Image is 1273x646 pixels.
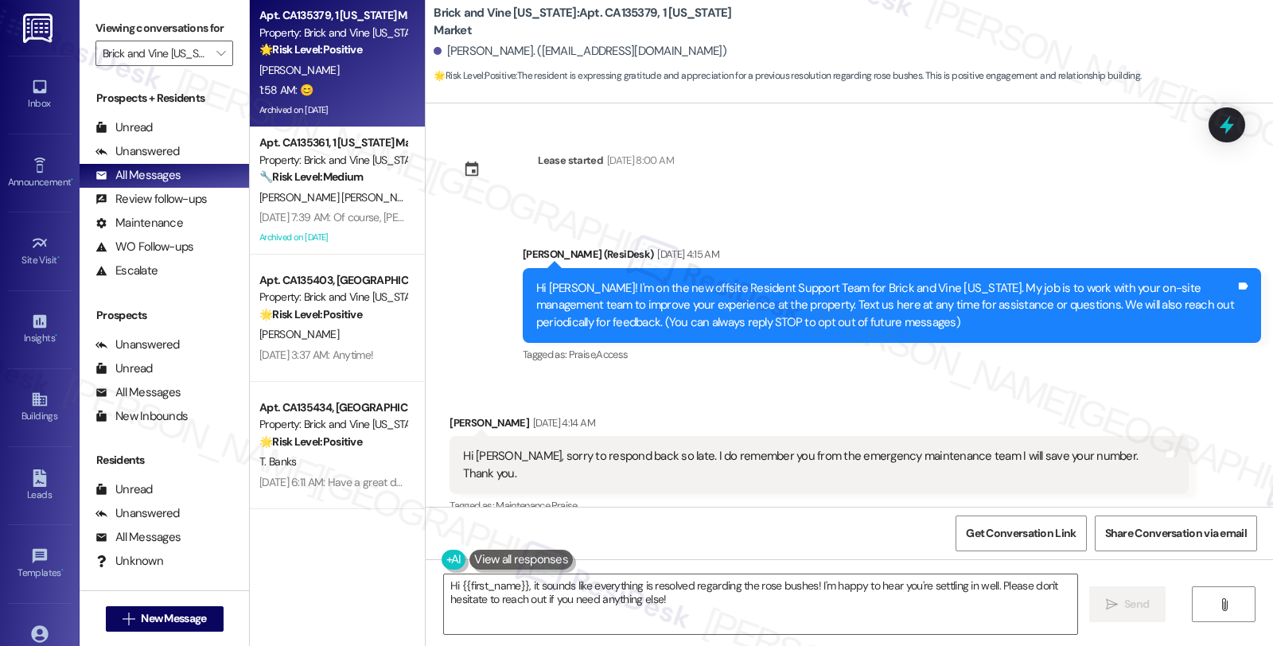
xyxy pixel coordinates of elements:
[141,610,206,627] span: New Message
[434,68,1141,84] span: : The resident is expressing gratitude and appreciation for a previous resolution regarding rose ...
[95,239,193,255] div: WO Follow-ups
[653,246,719,263] div: [DATE] 4:15 AM
[95,384,181,401] div: All Messages
[8,386,72,429] a: Buildings
[259,25,407,41] div: Property: Brick and Vine [US_STATE]
[80,90,249,107] div: Prospects + Residents
[259,454,296,469] span: T. Banks
[259,272,407,289] div: Apt. CA135403, [GEOGRAPHIC_DATA][US_STATE]
[95,263,158,279] div: Escalate
[259,475,411,489] div: [DATE] 6:11 AM: Have a great day!
[596,348,628,361] span: Access
[523,246,1261,268] div: [PERSON_NAME] (ResiDesk)
[95,143,180,160] div: Unanswered
[536,280,1236,331] div: Hi [PERSON_NAME]! I'm on the new offsite Resident Support Team for Brick and Vine [US_STATE]. My ...
[8,73,72,116] a: Inbox
[259,7,407,24] div: Apt. CA135379, 1 [US_STATE] Market
[8,465,72,508] a: Leads
[95,16,233,41] label: Viewing conversations for
[259,134,407,151] div: Apt. CA135361, 1 [US_STATE] Market
[496,499,551,512] span: Maintenance ,
[956,516,1086,551] button: Get Conversation Link
[95,553,163,570] div: Unknown
[434,5,752,39] b: Brick and Vine [US_STATE]: Apt. CA135379, 1 [US_STATE] Market
[95,529,181,546] div: All Messages
[259,190,421,204] span: [PERSON_NAME] [PERSON_NAME]
[259,42,362,56] strong: 🌟 Risk Level: Positive
[95,191,207,208] div: Review follow-ups
[259,169,363,184] strong: 🔧 Risk Level: Medium
[450,494,1188,517] div: Tagged as:
[1095,516,1257,551] button: Share Conversation via email
[80,307,249,324] div: Prospects
[259,434,362,449] strong: 🌟 Risk Level: Positive
[444,574,1077,634] textarea: Hi {{first_name}}, it sounds like everything is resolved regarding the rose bushes! I'm happy to ...
[95,360,153,377] div: Unread
[1089,586,1166,622] button: Send
[95,481,153,498] div: Unread
[1105,525,1247,542] span: Share Conversation via email
[551,499,578,512] span: Praise
[80,452,249,469] div: Residents
[434,43,726,60] div: [PERSON_NAME]. ([EMAIL_ADDRESS][DOMAIN_NAME])
[95,119,153,136] div: Unread
[463,448,1162,482] div: Hi [PERSON_NAME], sorry to respond back so late. I do remember you from the emergency maintenance...
[259,416,407,433] div: Property: Brick and Vine [US_STATE]
[1124,596,1149,613] span: Send
[529,414,595,431] div: [DATE] 4:14 AM
[258,100,408,120] div: Archived on [DATE]
[259,348,373,362] div: [DATE] 3:37 AM: Anytime!
[95,215,183,232] div: Maintenance
[434,69,516,82] strong: 🌟 Risk Level: Positive
[1218,598,1230,611] i: 
[8,308,72,351] a: Insights •
[258,228,408,247] div: Archived on [DATE]
[95,408,188,425] div: New Inbounds
[450,414,1188,437] div: [PERSON_NAME]
[95,167,181,184] div: All Messages
[259,210,786,224] div: [DATE] 7:39 AM: Of course, [PERSON_NAME], I'll reach out as soon as I have any updates. Thanks fo...
[57,252,60,263] span: •
[61,565,64,576] span: •
[71,174,73,185] span: •
[216,47,225,60] i: 
[8,230,72,273] a: Site Visit •
[259,83,313,97] div: 1:58 AM: 😊
[55,330,57,341] span: •
[259,327,339,341] span: [PERSON_NAME]
[103,41,208,66] input: All communities
[259,289,407,305] div: Property: Brick and Vine [US_STATE]
[259,63,339,77] span: [PERSON_NAME]
[259,307,362,321] strong: 🌟 Risk Level: Positive
[523,343,1261,366] div: Tagged as:
[569,348,596,361] span: Praise ,
[123,613,134,625] i: 
[95,505,180,522] div: Unanswered
[8,543,72,586] a: Templates •
[538,152,603,169] div: Lease started
[1106,598,1118,611] i: 
[23,14,56,43] img: ResiDesk Logo
[259,399,407,416] div: Apt. CA135434, [GEOGRAPHIC_DATA][US_STATE]
[603,152,674,169] div: [DATE] 8:00 AM
[259,152,407,169] div: Property: Brick and Vine [US_STATE]
[95,337,180,353] div: Unanswered
[966,525,1076,542] span: Get Conversation Link
[106,606,224,632] button: New Message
